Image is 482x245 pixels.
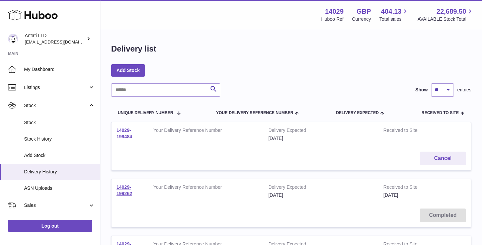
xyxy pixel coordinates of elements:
[24,102,88,109] span: Stock
[24,66,95,73] span: My Dashboard
[420,152,466,165] button: Cancel
[381,7,401,16] span: 404.13
[417,7,474,22] a: 22,689.50 AVAILABLE Stock Total
[268,135,374,142] div: [DATE]
[153,127,258,135] strong: Your Delivery Reference Number
[379,16,409,22] span: Total sales
[383,192,398,198] span: [DATE]
[116,128,132,139] a: 14029-199484
[25,32,85,45] div: Antati LTD
[111,64,145,76] a: Add Stock
[417,16,474,22] span: AVAILABLE Stock Total
[24,136,95,142] span: Stock History
[457,87,471,93] span: entries
[153,184,258,192] strong: Your Delivery Reference Number
[268,127,374,135] strong: Delivery Expected
[118,111,173,115] span: Unique Delivery Number
[24,119,95,126] span: Stock
[336,111,379,115] span: Delivery Expected
[321,16,344,22] div: Huboo Ref
[8,220,92,232] a: Log out
[421,111,459,115] span: Received to Site
[24,202,88,209] span: Sales
[116,184,132,196] a: 14029-199262
[24,185,95,191] span: ASN Uploads
[25,39,98,45] span: [EMAIL_ADDRESS][DOMAIN_NAME]
[383,184,438,192] strong: Received to Site
[24,84,88,91] span: Listings
[111,44,156,54] h1: Delivery list
[436,7,466,16] span: 22,689.50
[415,87,428,93] label: Show
[268,192,374,198] div: [DATE]
[379,7,409,22] a: 404.13 Total sales
[356,7,371,16] strong: GBP
[8,34,18,44] img: toufic@antatiskin.com
[216,111,293,115] span: Your Delivery Reference Number
[24,169,95,175] span: Delivery History
[268,184,374,192] strong: Delivery Expected
[24,152,95,159] span: Add Stock
[383,127,438,135] strong: Received to Site
[352,16,371,22] div: Currency
[325,7,344,16] strong: 14029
